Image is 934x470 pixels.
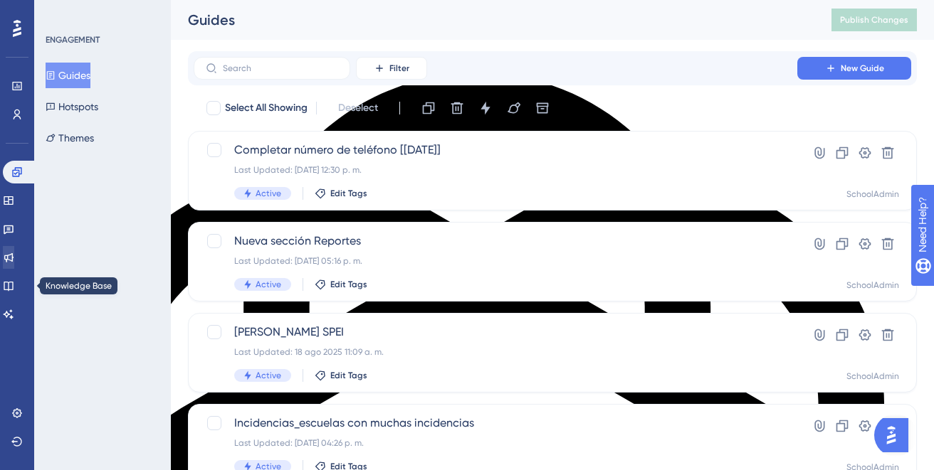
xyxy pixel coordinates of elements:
span: Active [256,188,281,199]
span: [PERSON_NAME] SPEI [234,324,757,341]
input: Search [223,63,338,73]
span: Select All Showing [225,100,308,117]
div: SchoolAdmin [846,279,899,291]
button: Edit Tags [315,370,367,381]
button: Themes [46,125,94,151]
span: Incidencias_escuelas con muchas incidencias [234,415,757,432]
button: Publish Changes [831,9,917,31]
div: Last Updated: [DATE] 12:30 p. m. [234,164,757,176]
div: SchoolAdmin [846,370,899,382]
div: Last Updated: [DATE] 04:26 p. m. [234,437,757,449]
div: Last Updated: 18 ago 2025 11:09 a. m. [234,346,757,358]
button: Deselect [325,95,391,121]
span: Filter [389,63,409,74]
button: Edit Tags [315,279,367,290]
span: Publish Changes [840,14,908,26]
div: ENGAGEMENT [46,34,100,46]
button: Hotspots [46,94,98,119]
span: Completar número de teléfono [[DATE]] [234,141,757,159]
button: New Guide [797,57,911,80]
span: Deselect [338,100,378,117]
span: Active [256,370,281,381]
div: Guides [188,10,796,30]
span: Edit Tags [330,279,367,290]
span: Active [256,279,281,290]
span: Edit Tags [330,370,367,381]
span: Nueva sección Reportes [234,233,757,250]
span: Need Help? [33,4,89,21]
button: Edit Tags [315,188,367,199]
div: Last Updated: [DATE] 05:16 p. m. [234,255,757,267]
button: Guides [46,63,90,88]
button: Filter [356,57,427,80]
span: New Guide [841,63,884,74]
iframe: UserGuiding AI Assistant Launcher [874,414,917,456]
span: Edit Tags [330,188,367,199]
div: SchoolAdmin [846,188,899,200]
